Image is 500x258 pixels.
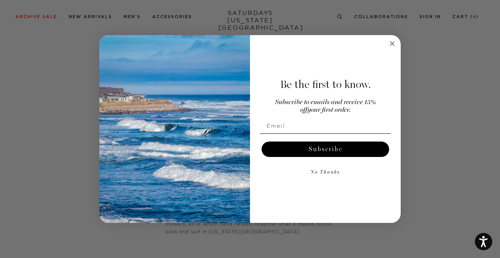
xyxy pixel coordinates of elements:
[275,99,376,106] span: Subscribe to emails and receive 15%
[262,142,389,157] button: Subscribe
[307,107,350,113] span: your first order.
[260,165,391,180] button: No Thanks
[280,78,371,91] span: Be the first to know.
[260,118,391,133] input: Email
[388,39,397,48] button: Close dialog
[300,107,307,113] span: off
[99,35,250,223] img: 125c788d-000d-4f3e-b05a-1b92b2a23ec9.jpeg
